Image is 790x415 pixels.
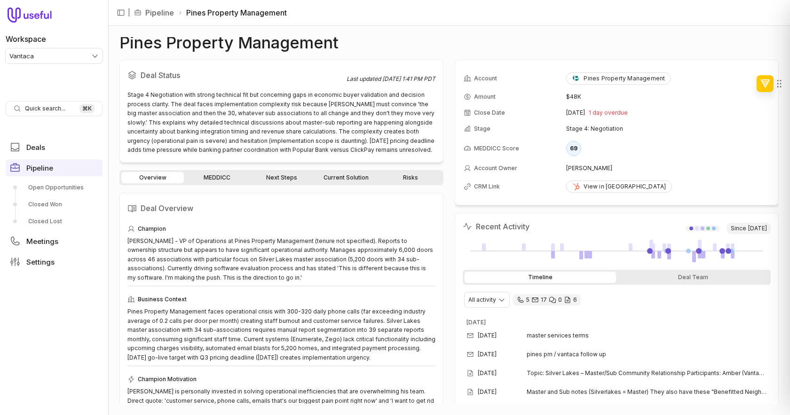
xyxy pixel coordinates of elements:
[26,164,53,172] span: Pipeline
[6,214,103,229] a: Closed Lost
[566,161,770,176] td: [PERSON_NAME]
[127,236,435,282] div: [PERSON_NAME] - VP of Operations at Pines Property Management (tenure not specified). Reports to ...
[478,351,497,358] time: [DATE]
[186,172,248,183] a: MEDDICC
[474,164,517,172] span: Account Owner
[25,105,65,112] span: Quick search...
[6,159,103,176] a: Pipeline
[527,332,589,339] span: master services terms
[127,307,435,362] div: Pines Property Management faces operational crisis with 300-320 daily phone calls (far exceeding ...
[127,223,435,235] div: Champion
[527,369,767,377] span: Topic: Silver Lakes – Master/Sub Community Relationship Participants: Amber (Vantaca), Gage (Vant...
[566,109,585,117] time: [DATE]
[250,172,313,183] a: Next Steps
[6,33,46,45] label: Workspace
[566,121,770,136] td: Stage 4: Negotiation
[566,89,770,104] td: $48K
[478,388,497,396] time: [DATE]
[527,388,767,396] span: Master and Sub notes (Silverlakes = Master) They also have these "Benefitted Neighborhoods" which...
[121,172,184,183] a: Overview
[572,75,665,82] div: Pines Property Management
[145,7,174,18] a: Pipeline
[474,145,519,152] span: MEDDICC Score
[114,6,128,20] button: Collapse sidebar
[127,90,435,155] div: Stage 4 Negotiation with strong technical fit but concerning gaps in economic buyer validation an...
[465,272,616,283] div: Timeline
[727,223,771,234] span: Since
[26,144,45,151] span: Deals
[566,180,672,193] a: View in [GEOGRAPHIC_DATA]
[6,180,103,195] a: Open Opportunities
[119,37,339,48] h1: Pines Property Management
[466,319,486,326] time: [DATE]
[128,7,130,18] span: |
[26,258,55,266] span: Settings
[589,109,628,117] span: 1 day overdue
[463,221,529,232] h2: Recent Activity
[347,75,435,83] div: Last updated
[178,7,287,18] li: Pines Property Management
[527,351,606,358] span: pines pm / vantaca follow up
[79,104,95,113] kbd: ⌘ K
[26,238,58,245] span: Meetings
[382,75,435,82] time: [DATE] 1:41 PM PDT
[6,197,103,212] a: Closed Won
[513,294,581,305] div: 5 calls and 17 email threads
[6,253,103,270] a: Settings
[478,332,497,339] time: [DATE]
[748,225,767,232] time: [DATE]
[618,272,769,283] div: Deal Team
[315,172,377,183] a: Current Solution
[474,125,490,133] span: Stage
[6,139,103,156] a: Deals
[6,180,103,229] div: Pipeline submenu
[572,183,666,190] div: View in [GEOGRAPHIC_DATA]
[474,109,505,117] span: Close Date
[379,172,442,183] a: Risks
[127,294,435,305] div: Business Context
[127,201,435,216] h2: Deal Overview
[474,75,497,82] span: Account
[127,374,435,385] div: Champion Motivation
[127,68,347,83] h2: Deal Status
[566,72,671,85] button: Pines Property Management
[566,141,581,156] div: 69
[474,183,500,190] span: CRM Link
[478,369,497,377] time: [DATE]
[6,233,103,250] a: Meetings
[474,93,496,101] span: Amount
